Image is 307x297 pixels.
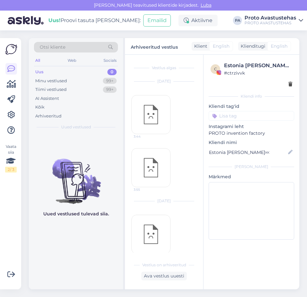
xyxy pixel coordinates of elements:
div: PROTO AVASTUSTEHAS [245,20,296,26]
div: Proto Avastustehas [245,15,296,20]
span: Luba [199,2,213,8]
div: [PERSON_NAME] [209,164,294,170]
button: Emailid [143,14,171,27]
div: Ava vestlus uuesti [141,272,187,280]
img: No chats [29,147,123,205]
div: Uus [35,69,44,75]
p: Kliendi tag'id [209,103,294,110]
div: 99+ [103,86,117,93]
div: PA [233,16,242,25]
p: PROTO invention factory [209,130,294,137]
div: 99+ [103,78,117,84]
p: Uued vestlused tulevad siia. [43,211,109,217]
div: [DATE] [131,78,197,84]
div: 0 [107,69,117,75]
p: Instagrami leht [209,123,294,130]
span: Otsi kliente [40,44,65,51]
span: c [214,67,217,71]
div: AI Assistent [35,95,59,102]
div: Klienditugi [238,43,265,50]
div: Minu vestlused [35,78,67,84]
label: Arhiveeritud vestlus [131,42,178,51]
div: Arhiveeritud [35,113,62,119]
div: Vestlus algas [131,65,197,71]
span: 3:55 [134,187,158,192]
a: Proto AvastustehasPROTO AVASTUSTEHAS [245,15,303,26]
p: Kliendi nimi [209,139,294,146]
div: # ctrzivvk [224,69,292,76]
div: Aktiivne [178,15,218,26]
span: Uued vestlused [61,124,91,130]
span: Vestlus on arhiveeritud [142,262,186,268]
input: Lisa nimi [209,149,287,156]
input: Lisa tag [209,111,294,121]
div: Tiimi vestlused [35,86,67,93]
div: Kliendi info [209,93,294,99]
span: English [271,43,287,50]
div: All [34,56,41,65]
span: 3:44 [134,134,158,139]
div: Proovi tasuta [PERSON_NAME]: [48,17,141,24]
div: [DATE] [131,198,197,204]
span: English [213,43,229,50]
div: Web [66,56,78,65]
div: Estonia [PERSON_NAME]🝪 [224,62,292,69]
img: Askly Logo [5,43,17,55]
div: 2 / 3 [5,167,17,173]
div: Socials [102,56,118,65]
b: Uus! [48,17,61,23]
p: Märkmed [209,173,294,180]
div: Vaata siia [5,144,17,173]
div: Kõik [35,104,45,110]
div: Klient [192,43,207,50]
